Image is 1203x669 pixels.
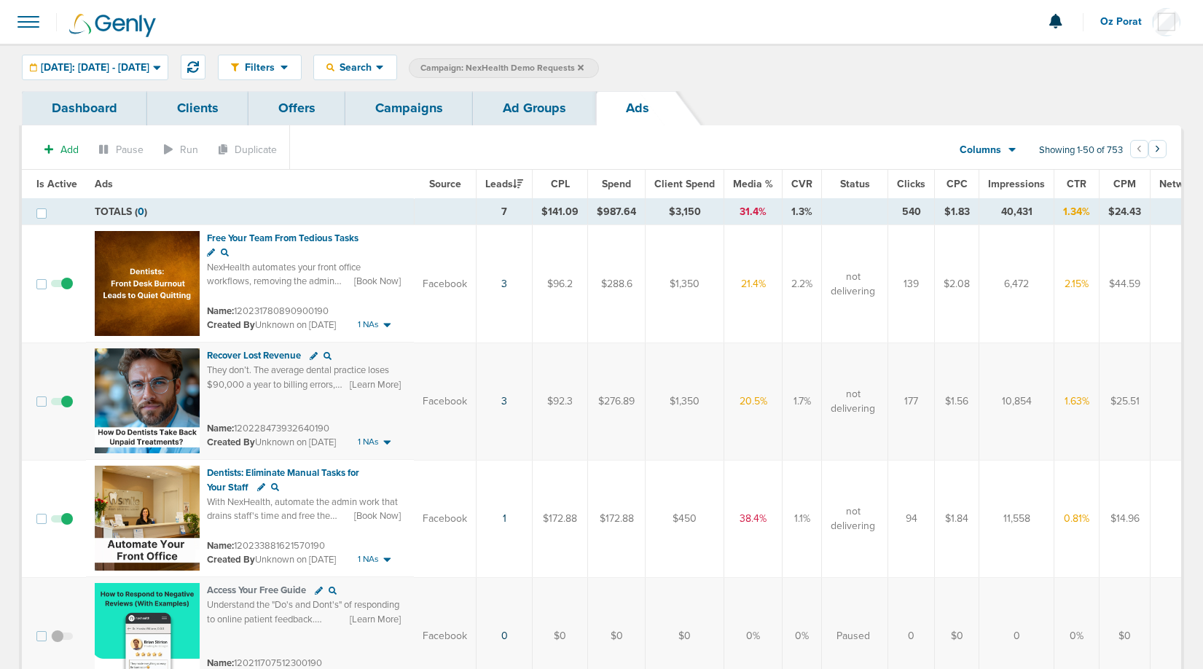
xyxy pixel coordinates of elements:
[979,225,1054,343] td: 6,472
[414,343,477,460] td: Facebook
[358,436,379,448] span: 1 NAs
[503,512,506,525] a: 1
[207,467,359,493] span: Dentists: Eliminate Manual Tasks for Your Staff
[207,423,329,434] small: 120228473932640190
[1100,199,1151,225] td: $24.43
[831,504,875,533] span: not delivering
[979,343,1054,460] td: 10,854
[533,460,588,577] td: $172.88
[724,225,783,343] td: 21.4%
[783,225,822,343] td: 2.2%
[354,275,401,288] span: [Book Now]
[935,225,979,343] td: $2.08
[207,657,234,669] span: Name:
[248,91,345,125] a: Offers
[831,270,875,298] span: not delivering
[147,91,248,125] a: Clients
[646,225,724,343] td: $1,350
[345,91,473,125] a: Campaigns
[358,553,379,566] span: 1 NAs
[414,225,477,343] td: Facebook
[358,318,379,331] span: 1 NAs
[485,178,523,190] span: Leads
[1054,343,1100,460] td: 1.63%
[1130,142,1167,160] ul: Pagination
[420,62,584,74] span: Campaign: NexHealth Demo Requests
[935,460,979,577] td: $1.84
[588,199,646,225] td: $987.64
[783,199,822,225] td: 1.3%
[1113,178,1136,190] span: CPM
[1148,140,1167,158] button: Go to next page
[1067,178,1086,190] span: CTR
[207,318,336,332] small: Unknown on [DATE]
[1054,199,1100,225] td: 1.34%
[95,231,200,336] img: Ad image
[207,599,399,654] span: Understand the "Do's and Dont's" of responding to online patient feedback. Download this guide to...
[783,460,822,577] td: 1.1%
[724,343,783,460] td: 20.5%
[831,387,875,415] span: not delivering
[501,395,507,407] a: 3
[602,178,631,190] span: Spend
[207,540,325,552] small: 120233881621570190
[207,423,234,434] span: Name:
[988,178,1045,190] span: Impressions
[473,91,596,125] a: Ad Groups
[414,460,477,577] td: Facebook
[86,199,414,225] td: TOTALS ( )
[935,343,979,460] td: $1.56
[588,460,646,577] td: $172.88
[429,178,461,190] span: Source
[207,364,400,490] span: They don’t. The average dental practice loses $90,000 a year to billing errors, missed payments, ...
[533,343,588,460] td: $92.3
[935,199,979,225] td: $1.83
[95,466,200,571] img: Ad image
[897,178,925,190] span: Clicks
[791,178,812,190] span: CVR
[207,496,398,536] span: With NexHealth, automate the admin work that drains staff's time and free them to focus on patien...
[207,553,336,566] small: Unknown on [DATE]
[36,139,87,160] button: Add
[979,199,1054,225] td: 40,431
[1054,460,1100,577] td: 0.81%
[646,343,724,460] td: $1,350
[350,613,401,626] span: [Learn More]
[1100,225,1151,343] td: $44.59
[354,509,401,523] span: [Book Now]
[60,144,79,156] span: Add
[207,262,376,316] span: NexHealth automates your front office workflows, removing the admin that wears your team down. Bo...
[207,657,322,669] small: 120211707512300190
[596,91,679,125] a: Ads
[979,460,1054,577] td: 11,558
[888,343,935,460] td: 177
[733,178,773,190] span: Media %
[207,305,329,317] small: 120231780890900190
[836,629,870,643] span: Paused
[724,199,783,225] td: 31.4%
[533,199,588,225] td: $141.09
[207,436,336,449] small: Unknown on [DATE]
[207,305,234,317] span: Name:
[533,225,588,343] td: $96.2
[207,540,234,552] span: Name:
[207,350,301,361] span: Recover Lost Revenue
[1100,460,1151,577] td: $14.96
[654,178,715,190] span: Client Spend
[960,143,1001,157] span: Columns
[888,199,935,225] td: 540
[138,206,144,218] span: 0
[501,630,508,642] a: 0
[207,554,255,566] span: Created By
[207,319,255,331] span: Created By
[41,63,149,73] span: [DATE]: [DATE] - [DATE]
[207,584,306,596] span: Access Your Free Guide
[888,225,935,343] td: 139
[95,178,113,190] span: Ads
[646,460,724,577] td: $450
[1100,343,1151,460] td: $25.51
[588,225,646,343] td: $288.6
[947,178,968,190] span: CPC
[501,278,507,290] a: 3
[95,348,200,453] img: Ad image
